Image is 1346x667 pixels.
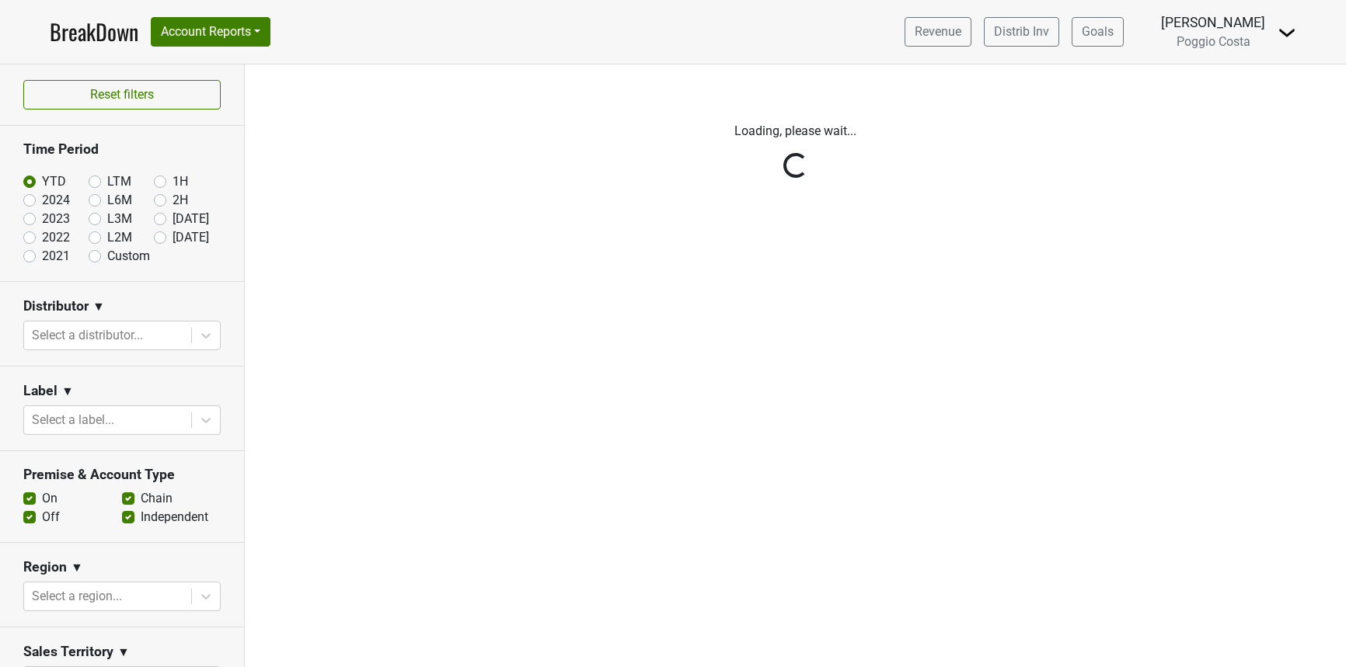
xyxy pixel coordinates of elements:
[50,16,138,48] a: BreakDown
[905,17,971,47] a: Revenue
[984,17,1059,47] a: Distrib Inv
[1278,23,1296,42] img: Dropdown Menu
[1072,17,1124,47] a: Goals
[1177,34,1250,49] span: Poggio Costa
[151,17,270,47] button: Account Reports
[1161,12,1265,33] div: [PERSON_NAME]
[364,122,1227,141] p: Loading, please wait...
